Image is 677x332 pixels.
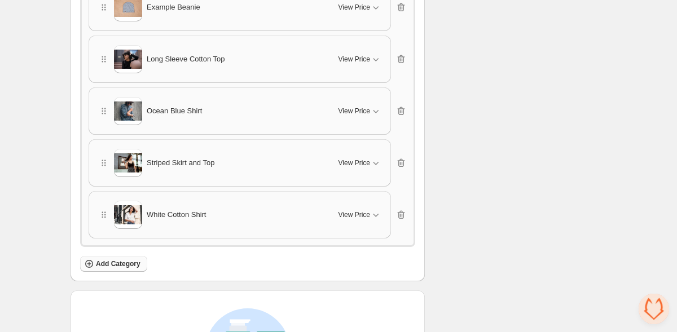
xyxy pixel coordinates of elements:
[338,158,370,167] span: View Price
[639,294,669,324] div: Open chat
[338,3,370,12] span: View Price
[332,50,388,68] button: View Price
[332,102,388,120] button: View Price
[114,205,142,224] img: White Cotton Shirt
[338,55,370,64] span: View Price
[114,50,142,68] img: Long Sleeve Cotton Top
[338,210,370,219] span: View Price
[338,107,370,116] span: View Price
[80,256,147,272] button: Add Category
[147,105,202,117] span: Ocean Blue Shirt
[96,259,140,268] span: Add Category
[332,206,388,224] button: View Price
[114,153,142,172] img: Striped Skirt and Top
[147,2,200,13] span: Example Beanie
[147,54,225,65] span: Long Sleeve Cotton Top
[114,101,142,120] img: Ocean Blue Shirt
[332,154,388,172] button: View Price
[147,157,214,169] span: Striped Skirt and Top
[147,209,206,220] span: White Cotton Shirt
